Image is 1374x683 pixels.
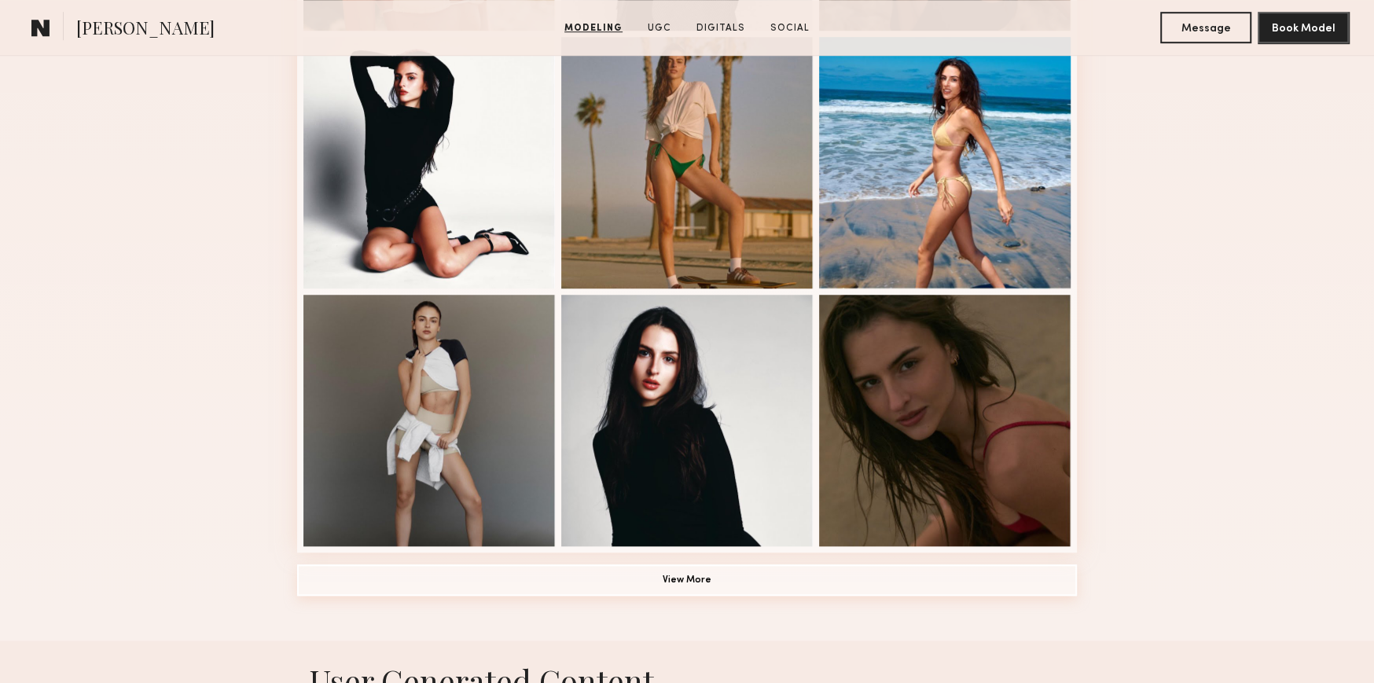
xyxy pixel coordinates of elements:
[690,21,751,35] a: Digitals
[1258,12,1349,43] button: Book Model
[1160,12,1251,43] button: Message
[641,21,678,35] a: UGC
[1258,20,1349,34] a: Book Model
[558,21,629,35] a: Modeling
[297,564,1077,596] button: View More
[764,21,816,35] a: Social
[76,16,215,43] span: [PERSON_NAME]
